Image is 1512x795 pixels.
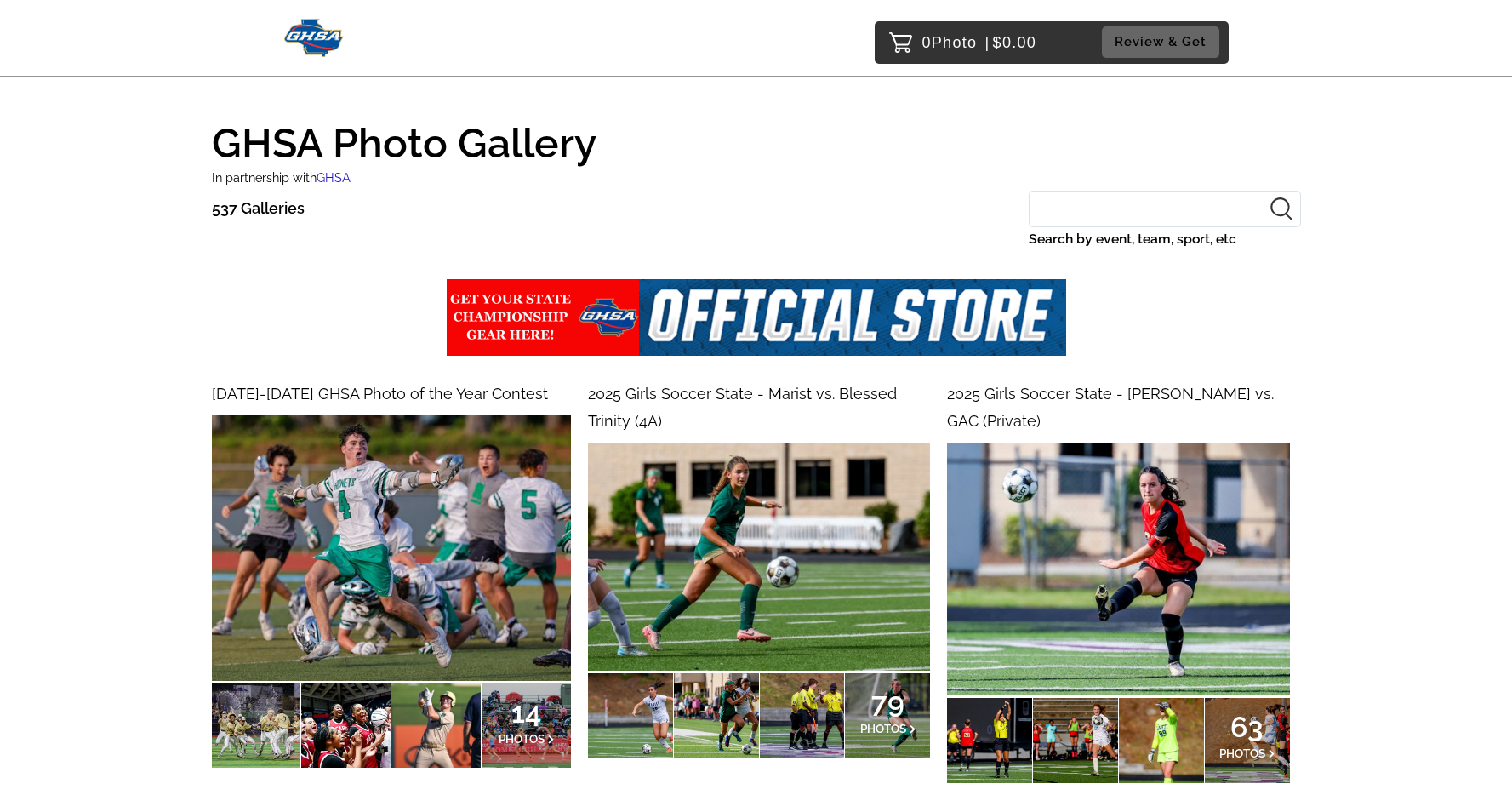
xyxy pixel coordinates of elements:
span: 79 [860,697,916,707]
label: Search by event, team, sport, etc [1029,227,1301,251]
span: [DATE]-[DATE] GHSA Photo of the Year Contest [212,385,548,403]
small: In partnership with [212,170,351,185]
img: 193801 [212,415,571,681]
span: 2025 Girls Soccer State - [PERSON_NAME] vs. GAC (Private) [947,385,1274,430]
h1: GHSA Photo Gallery [212,107,1301,163]
img: 192771 [947,443,1289,695]
button: Review & Get [1102,26,1219,58]
img: ghsa%2Fevents%2Fgallery%2Fundefined%2F5fb9f561-abbd-4c28-b40d-30de1d9e5cda [447,279,1066,356]
span: 2025 Girls Soccer State - Marist vs. Blessed Trinity (4A) [588,385,897,430]
a: Review & Get [1102,26,1224,58]
span: 63 [1219,722,1275,732]
img: 192850 [588,443,930,671]
span: 14 [499,707,555,718]
span: PHOTOS [1219,746,1265,760]
span: Photo [932,29,978,56]
a: [DATE]-[DATE] GHSA Photo of the Year Contest14PHOTOS [212,380,571,769]
p: 537 Galleries [212,195,305,222]
img: Snapphound Logo [284,19,345,57]
a: 2025 Girls Soccer State - [PERSON_NAME] vs. GAC (Private)63PHOTOS [947,380,1289,783]
span: PHOTOS [499,732,545,746]
span: GHSA [317,170,351,185]
a: 2025 Girls Soccer State - Marist vs. Blessed Trinity (4A)79PHOTOS [588,380,930,758]
span: | [985,34,990,51]
span: PHOTOS [860,722,906,735]
p: 0 $0.00 [922,29,1037,56]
